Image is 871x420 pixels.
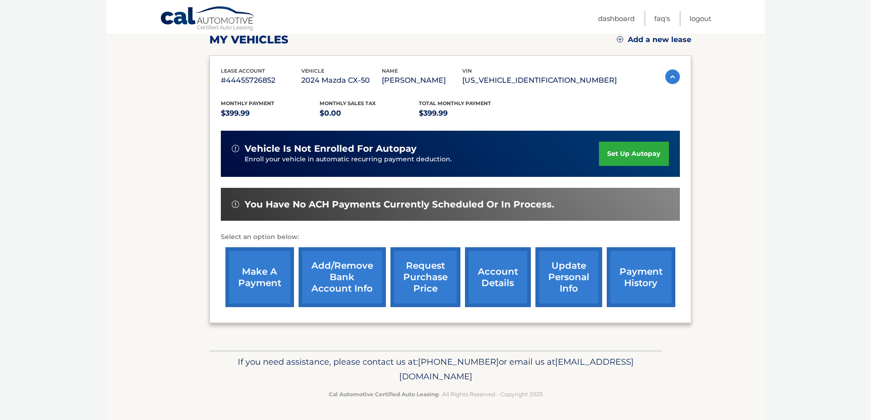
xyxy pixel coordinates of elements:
span: You have no ACH payments currently scheduled or in process. [245,199,554,210]
span: name [382,68,398,74]
a: payment history [607,247,675,307]
p: If you need assistance, please contact us at: or email us at [215,355,656,384]
p: 2024 Mazda CX-50 [301,74,382,87]
span: Monthly sales Tax [320,100,376,106]
span: Monthly Payment [221,100,274,106]
span: vin [462,68,472,74]
span: vehicle [301,68,324,74]
p: Select an option below: [221,232,680,243]
a: update personal info [535,247,602,307]
span: [EMAIL_ADDRESS][DOMAIN_NAME] [399,356,634,382]
h2: my vehicles [209,33,289,47]
span: lease account [221,68,265,74]
img: alert-white.svg [232,201,239,208]
p: $399.99 [419,107,518,120]
span: vehicle is not enrolled for autopay [245,143,417,154]
a: Logout [689,11,711,26]
a: request purchase price [390,247,460,307]
strong: Cal Automotive Certified Auto Leasing [329,391,438,398]
img: add.svg [617,36,623,43]
a: make a payment [225,247,294,307]
a: set up autopay [599,142,668,166]
a: Dashboard [598,11,635,26]
span: Total Monthly Payment [419,100,491,106]
img: alert-white.svg [232,145,239,152]
a: FAQ's [654,11,670,26]
img: accordion-active.svg [665,69,680,84]
p: #44455726852 [221,74,301,87]
p: [PERSON_NAME] [382,74,462,87]
p: Enroll your vehicle in automatic recurring payment deduction. [245,154,599,165]
p: $399.99 [221,107,320,120]
p: $0.00 [320,107,419,120]
span: [PHONE_NUMBER] [418,356,499,367]
p: [US_VEHICLE_IDENTIFICATION_NUMBER] [462,74,617,87]
a: account details [465,247,531,307]
p: - All Rights Reserved - Copyright 2025 [215,389,656,399]
a: Cal Automotive [160,6,256,32]
a: Add/Remove bank account info [299,247,386,307]
a: Add a new lease [617,35,691,44]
